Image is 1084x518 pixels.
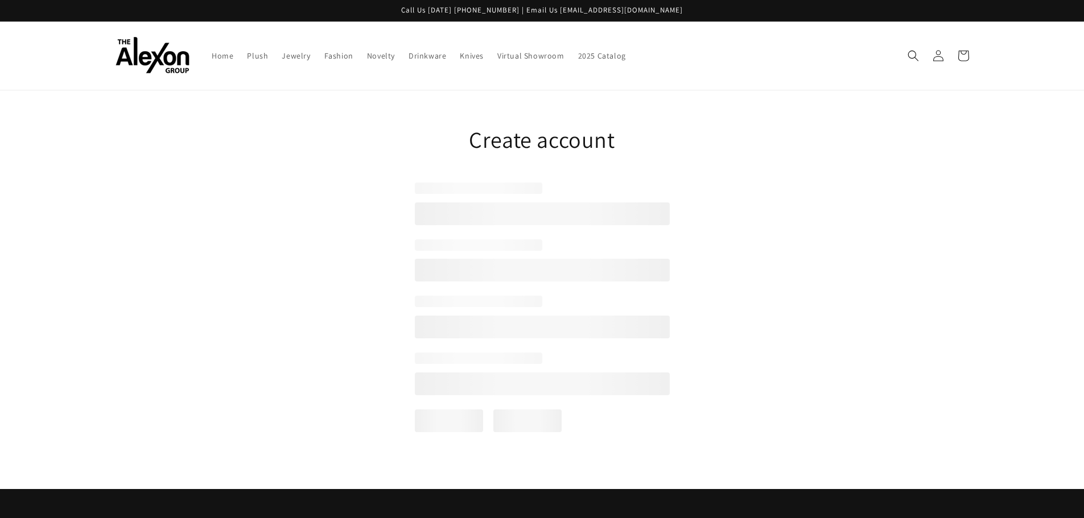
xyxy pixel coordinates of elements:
img: The Alexon Group [116,37,189,74]
span: Fashion [324,51,353,61]
span: Knives [460,51,484,61]
span: Virtual Showroom [497,51,564,61]
a: Virtual Showroom [491,44,571,68]
a: Home [205,44,240,68]
summary: Search [901,43,926,68]
span: Novelty [367,51,395,61]
span: Home [212,51,233,61]
a: Plush [240,44,275,68]
a: 2025 Catalog [571,44,633,68]
a: Novelty [360,44,402,68]
span: Jewelry [282,51,310,61]
h1: Create account [415,125,670,154]
a: Fashion [318,44,360,68]
span: 2025 Catalog [578,51,626,61]
a: Jewelry [275,44,317,68]
span: Plush [247,51,268,61]
span: Drinkware [409,51,446,61]
a: Knives [453,44,491,68]
a: Drinkware [402,44,453,68]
